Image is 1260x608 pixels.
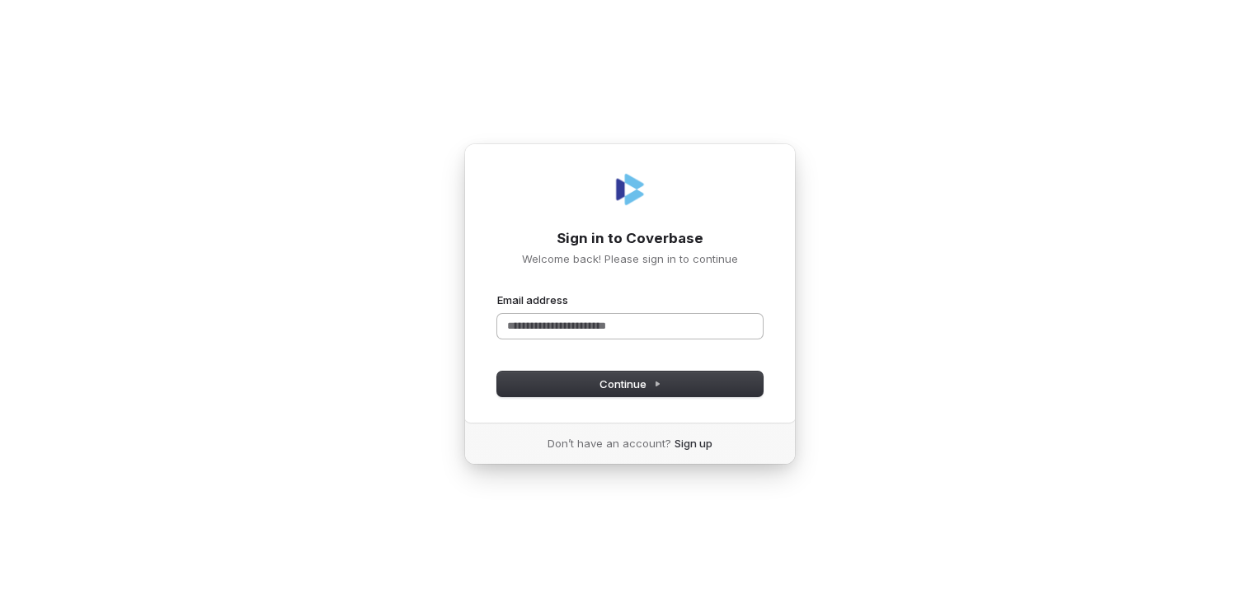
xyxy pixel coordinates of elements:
span: Don’t have an account? [548,436,671,451]
p: Welcome back! Please sign in to continue [497,251,763,266]
button: Continue [497,372,763,396]
span: Continue [599,376,661,391]
img: Coverbase [610,170,650,209]
h1: Sign in to Coverbase [497,229,763,249]
label: Email address [497,292,568,307]
a: Sign up [675,436,712,451]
